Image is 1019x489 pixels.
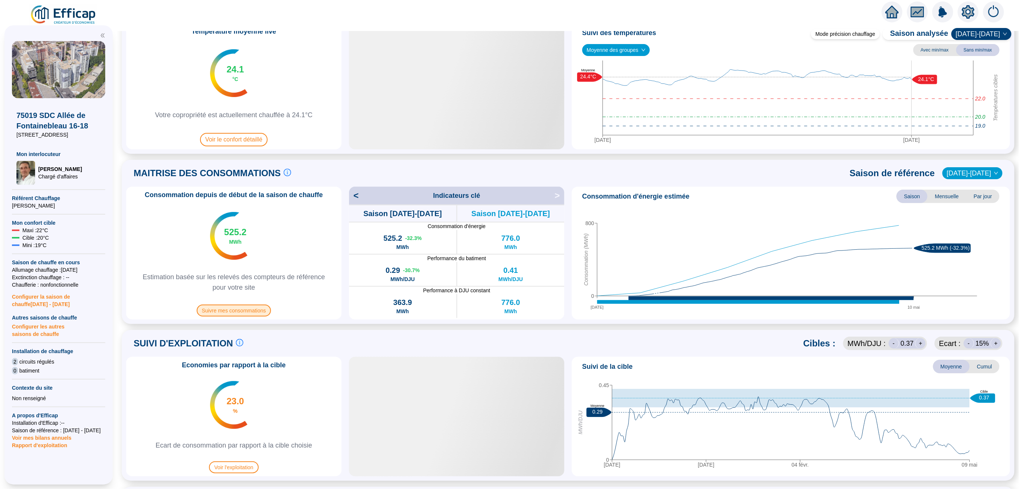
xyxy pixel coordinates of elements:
span: 0.37 [901,338,914,349]
span: Estimation basée sur les relevés des compteurs de référence pour votre site [129,272,339,293]
span: 0 [12,367,18,374]
tspan: 04 févr. [792,462,809,468]
span: Performance du batiment [349,255,564,262]
span: Voir mes bilans annuels [12,430,71,441]
span: °C [233,75,239,83]
span: [STREET_ADDRESS] [16,131,101,138]
tspan: 20.0 [975,114,985,120]
span: Installation de chauffage [12,348,105,355]
span: down [641,48,646,52]
span: 23.0 [227,395,244,407]
span: Performance à DJU constant [349,287,564,294]
span: Saison [DATE]-[DATE] [364,208,442,219]
span: Référent Chauffage [12,194,105,202]
span: double-left [100,33,105,38]
tspan: 19.0 [975,123,985,129]
span: Maxi : 22 °C [22,227,48,234]
span: Suivi des températures [582,28,656,38]
tspan: 0 [606,457,609,463]
div: + [991,338,1001,349]
span: 24.1 [227,63,244,75]
span: Configurer la saison de chauffe [DATE] - [DATE] [12,289,105,308]
span: batiment [19,367,40,374]
span: Contexte du site [12,384,105,392]
span: Sans min/max [956,44,1000,56]
span: MWh [396,243,409,251]
span: Cumul [970,360,1000,373]
div: - [889,338,899,349]
tspan: 10 mai [908,305,920,309]
span: Consommation d'énergie estimée [582,191,689,202]
span: Chaufferie : non fonctionnelle [12,281,105,289]
span: Saison de référence : [DATE] - [DATE] [12,427,105,434]
span: 2024-2025 [956,28,1007,40]
text: 525.2 MWh (-32.3%) [922,245,970,251]
span: Configurer les autres saisons de chauffe [12,321,105,338]
span: Moyenne [933,360,970,373]
span: MWh [505,243,517,251]
text: Moyenne [590,404,604,408]
span: Saison de référence [850,167,935,179]
span: info-circle [236,339,243,346]
span: MWh [229,238,241,246]
span: Voir l'exploitation [209,461,259,473]
span: Voir le confort détaillé [200,133,268,146]
div: Mode précision chauffage [811,29,880,39]
span: Mini : 19 °C [22,242,47,249]
span: home [885,5,899,19]
span: Rapport d'exploitation [12,442,105,449]
span: down [1003,32,1007,36]
span: -32.3 % [405,234,422,242]
span: setting [962,5,975,19]
span: 0.29 [386,265,400,275]
span: 776.0 [501,297,520,308]
span: Cibles : [803,337,836,349]
img: indicateur températures [210,212,248,260]
span: 15 % [976,338,989,349]
text: Cible [981,390,988,393]
span: Température moyenne live [187,26,281,37]
span: Consommation d'énergie [349,222,564,230]
span: Saison de chauffe en cours [12,259,105,266]
span: SUIVI D'EXPLOITATION [134,337,233,349]
span: Mon interlocuteur [16,150,101,158]
span: MWh /DJU : [848,338,886,349]
span: > [555,190,564,202]
span: Ecart : [939,338,961,349]
tspan: [DATE] [698,462,714,468]
div: Non renseigné [12,395,105,402]
span: 75019 SDC Allée de Fontainebleau 16-18 [16,110,101,131]
span: [PERSON_NAME] [12,202,105,209]
span: Exctinction chauffage : -- [12,274,105,281]
span: Allumage chauffage : [DATE] [12,266,105,274]
span: Par jour [966,190,1000,203]
tspan: 800 [586,220,595,226]
tspan: 09 mai [962,462,978,468]
span: 776.0 [501,233,520,243]
span: Economies par rapport à la cible [177,360,290,370]
span: MWh [505,308,517,315]
span: Consommation depuis de début de la saison de chauffe [140,190,327,200]
span: Chargé d'affaires [38,173,82,180]
tspan: 22.0 [975,96,985,102]
text: 0.37 [979,395,989,401]
tspan: 0 [591,293,594,299]
tspan: [DATE] [604,462,620,468]
span: fund [911,5,924,19]
tspan: MWh/DJU [577,410,583,435]
div: - [964,338,974,349]
img: alerts [983,1,1004,22]
div: + [915,338,926,349]
text: Moyenne [581,69,595,72]
span: 2 [12,358,18,365]
span: A propos d'Efficap [12,412,105,419]
span: Moyenne des groupes [587,44,645,56]
tspan: [DATE] [595,137,611,143]
span: down [994,171,998,175]
span: MWh [396,308,409,315]
span: 363.9 [393,297,412,308]
img: indicateur températures [210,49,248,97]
span: 525.2 [384,233,402,243]
text: 24.4°C [580,74,596,80]
span: Installation d'Efficap : -- [12,419,105,427]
